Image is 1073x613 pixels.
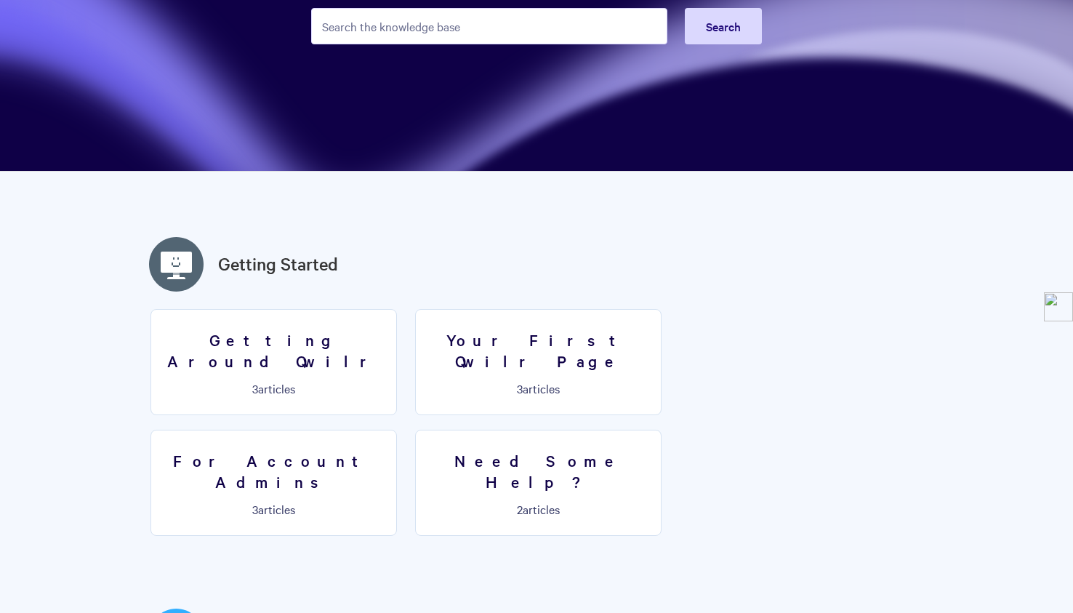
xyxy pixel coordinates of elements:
[252,501,258,517] span: 3
[218,251,338,277] a: Getting Started
[415,309,662,415] a: Your First Qwilr Page 3articles
[706,18,741,34] span: Search
[517,380,523,396] span: 3
[415,430,662,536] a: Need Some Help? 2articles
[160,329,387,371] h3: Getting Around Qwilr
[425,502,652,516] p: articles
[517,501,523,517] span: 2
[160,450,387,492] h3: For Account Admins
[425,382,652,395] p: articles
[150,309,397,415] a: Getting Around Qwilr 3articles
[160,502,387,516] p: articles
[425,450,652,492] h3: Need Some Help?
[311,8,667,44] input: Search the knowledge base
[160,382,387,395] p: articles
[252,380,258,396] span: 3
[685,8,762,44] button: Search
[425,329,652,371] h3: Your First Qwilr Page
[150,430,397,536] a: For Account Admins 3articles
[1044,292,1073,321] img: logo.png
